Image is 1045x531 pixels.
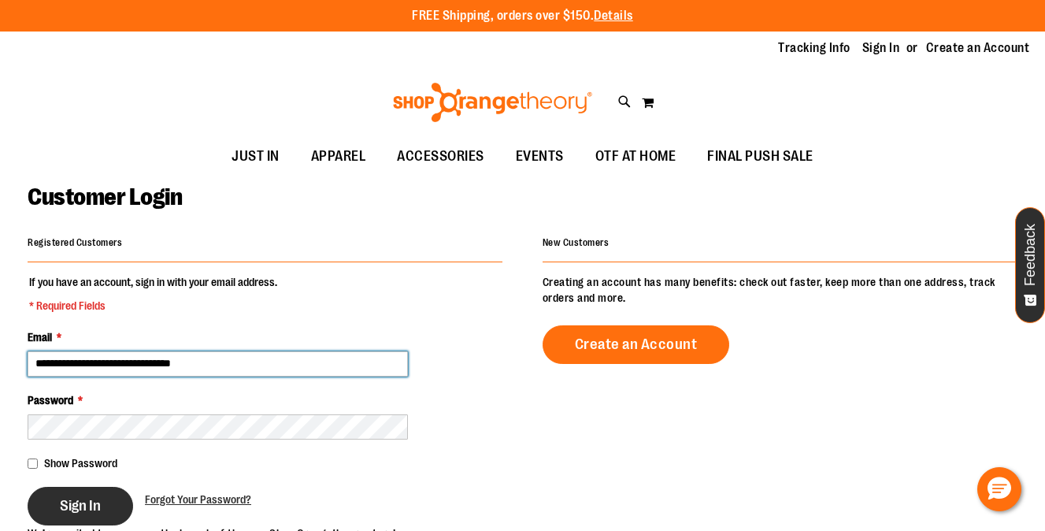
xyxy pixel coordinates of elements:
span: Forgot Your Password? [145,493,251,506]
a: Create an Account [926,39,1030,57]
legend: If you have an account, sign in with your email address. [28,274,279,314]
span: Customer Login [28,184,182,210]
a: JUST IN [216,139,295,175]
a: ACCESSORIES [381,139,500,175]
a: Tracking Info [778,39,850,57]
a: FINAL PUSH SALE [691,139,829,175]
p: Creating an account has many benefits: check out faster, keep more than one address, track orders... [543,274,1017,306]
p: FREE Shipping, orders over $150. [412,7,633,25]
a: Create an Account [543,325,730,364]
a: EVENTS [500,139,580,175]
img: Shop Orangetheory [391,83,595,122]
span: Feedback [1023,224,1038,286]
button: Hello, have a question? Let’s chat. [977,467,1021,511]
span: APPAREL [311,139,366,174]
a: APPAREL [295,139,382,175]
span: Password [28,394,73,407]
span: Show Password [44,457,117,470]
strong: New Customers [543,237,610,248]
span: * Required Fields [29,298,277,314]
span: EVENTS [516,139,564,174]
span: Email [28,331,52,343]
span: FINAL PUSH SALE [707,139,813,174]
span: Create an Account [575,336,698,353]
span: Sign In [60,497,101,514]
button: Feedback - Show survey [1015,207,1045,323]
a: Details [594,9,633,23]
a: OTF AT HOME [580,139,692,175]
a: Sign In [862,39,900,57]
a: Forgot Your Password? [145,492,251,507]
span: JUST IN [232,139,280,174]
strong: Registered Customers [28,237,122,248]
button: Sign In [28,487,133,525]
span: OTF AT HOME [595,139,676,174]
span: ACCESSORIES [397,139,484,174]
